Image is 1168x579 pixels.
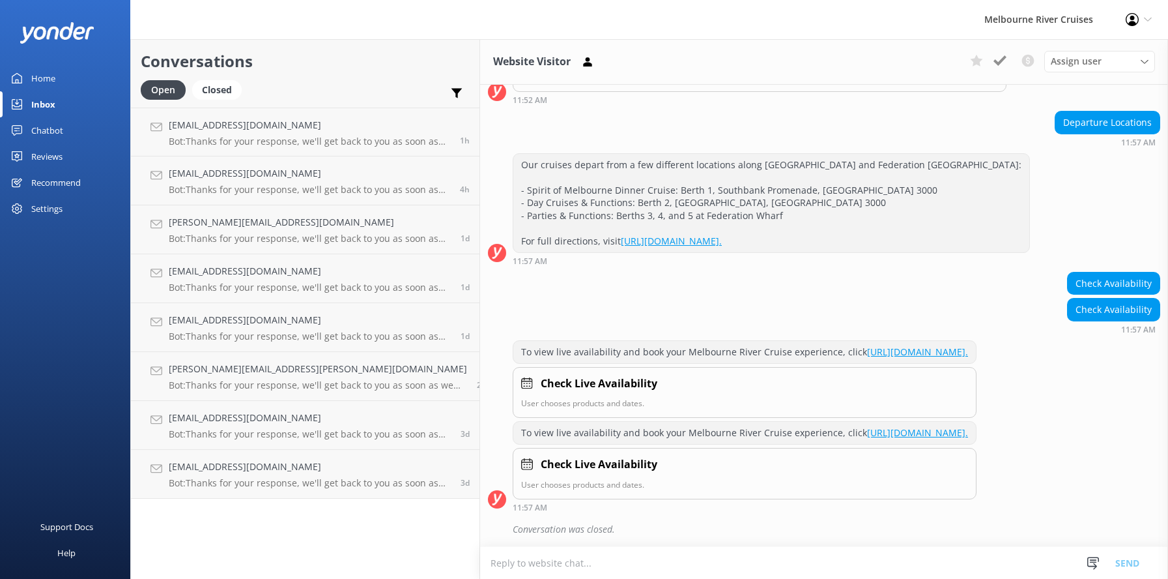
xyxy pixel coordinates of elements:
div: To view live availability and book your Melbourne River Cruise experience, click [513,422,976,444]
h4: [EMAIL_ADDRESS][DOMAIN_NAME] [169,411,451,425]
h2: Conversations [141,49,470,74]
p: User chooses products and dates. [521,397,968,409]
div: Recommend [31,170,81,196]
h4: [EMAIL_ADDRESS][DOMAIN_NAME] [169,264,451,278]
a: [EMAIL_ADDRESS][DOMAIN_NAME]Bot:Thanks for your response, we'll get back to you as soon as we can... [131,303,479,352]
div: Help [57,540,76,566]
h4: [EMAIL_ADDRESS][DOMAIN_NAME] [169,460,451,474]
p: Bot: Thanks for your response, we'll get back to you as soon as we can during opening hours. [169,331,451,342]
h4: Check Live Availability [541,456,657,473]
a: Closed [192,82,248,96]
h4: [EMAIL_ADDRESS][DOMAIN_NAME] [169,166,450,181]
img: yonder-white-logo.png [20,22,94,44]
div: Departure Locations [1055,111,1160,134]
p: Bot: Thanks for your response, we'll get back to you as soon as we can during opening hours. [169,428,451,440]
div: Support Docs [40,514,93,540]
span: Sep 29 2025 08:00am (UTC +10:00) Australia/Sydney [460,184,470,195]
span: Sep 28 2025 03:53am (UTC +10:00) Australia/Sydney [461,282,470,293]
strong: 11:52 AM [513,96,547,104]
a: [EMAIL_ADDRESS][DOMAIN_NAME]Bot:Thanks for your response, we'll get back to you as soon as we can... [131,401,479,450]
p: Bot: Thanks for your response, we'll get back to you as soon as we can during opening hours. [169,477,451,489]
div: Sep 29 2025 11:52am (UTC +10:00) Australia/Sydney [513,95,1006,104]
div: Check Availability [1068,273,1160,295]
div: Inbox [31,91,55,117]
span: Sep 27 2025 04:44pm (UTC +10:00) Australia/Sydney [461,331,470,342]
strong: 11:57 AM [1121,139,1156,147]
h4: [PERSON_NAME][EMAIL_ADDRESS][DOMAIN_NAME] [169,215,451,230]
div: Closed [192,80,242,100]
div: To view live availability and book your Melbourne River Cruise experience, click [513,341,976,363]
a: [EMAIL_ADDRESS][DOMAIN_NAME]Bot:Thanks for your response, we'll get back to you as soon as we can... [131,254,479,303]
strong: 11:57 AM [513,504,547,512]
a: [URL][DOMAIN_NAME]. [621,235,722,247]
strong: 11:57 AM [513,258,547,265]
a: [PERSON_NAME][EMAIL_ADDRESS][DOMAIN_NAME]Bot:Thanks for your response, we'll get back to you as s... [131,205,479,254]
h4: Check Live Availability [541,376,657,393]
h4: [EMAIL_ADDRESS][DOMAIN_NAME] [169,118,450,132]
div: Assign User [1044,51,1155,72]
h3: Website Visitor [493,53,571,70]
div: Settings [31,196,63,222]
div: Sep 29 2025 11:57am (UTC +10:00) Australia/Sydney [513,503,976,512]
span: Sep 29 2025 11:05am (UTC +10:00) Australia/Sydney [460,135,470,146]
p: User chooses products and dates. [521,479,968,491]
h4: [EMAIL_ADDRESS][DOMAIN_NAME] [169,313,451,327]
strong: 11:57 AM [1121,326,1156,334]
p: Bot: Thanks for your response, we'll get back to you as soon as we can during opening hours. [169,184,450,196]
a: [EMAIL_ADDRESS][DOMAIN_NAME]Bot:Thanks for your response, we'll get back to you as soon as we can... [131,156,479,205]
a: [URL][DOMAIN_NAME]. [867,426,968,439]
div: Conversation was closed. [513,518,1160,541]
div: Reviews [31,143,63,170]
div: Our cruises depart from a few different locations along [GEOGRAPHIC_DATA] and Federation [GEOGRAP... [513,154,1029,252]
a: [URL][DOMAIN_NAME]. [867,346,968,358]
h4: [PERSON_NAME][EMAIL_ADDRESS][PERSON_NAME][DOMAIN_NAME] [169,362,467,376]
span: Sep 26 2025 11:48am (UTC +10:00) Australia/Sydney [461,428,470,439]
a: [EMAIL_ADDRESS][DOMAIN_NAME]Bot:Thanks for your response, we'll get back to you as soon as we can... [131,108,479,156]
p: Bot: Thanks for your response, we'll get back to you as soon as we can during opening hours. [169,233,451,245]
a: Open [141,82,192,96]
p: Bot: Thanks for your response, we'll get back to you as soon as we can during opening hours. [169,282,451,293]
a: [EMAIL_ADDRESS][DOMAIN_NAME]Bot:Thanks for your response, we'll get back to you as soon as we can... [131,450,479,499]
span: Sep 26 2025 08:56am (UTC +10:00) Australia/Sydney [461,477,470,488]
div: Sep 29 2025 11:57am (UTC +10:00) Australia/Sydney [513,256,1030,265]
div: 2025-09-29T02:21:56.469 [488,518,1160,541]
div: Open [141,80,186,100]
a: [PERSON_NAME][EMAIL_ADDRESS][PERSON_NAME][DOMAIN_NAME]Bot:Thanks for your response, we'll get bac... [131,352,479,401]
div: Home [31,65,55,91]
div: Check Availability [1068,299,1160,321]
span: Sep 28 2025 10:52am (UTC +10:00) Australia/Sydney [461,233,470,244]
div: Sep 29 2025 11:57am (UTC +10:00) Australia/Sydney [1067,325,1160,334]
div: Chatbot [31,117,63,143]
div: Sep 29 2025 11:57am (UTC +10:00) Australia/Sydney [1055,138,1160,147]
p: Bot: Thanks for your response, we'll get back to you as soon as we can during opening hours. [169,379,467,391]
p: Bot: Thanks for your response, we'll get back to you as soon as we can during opening hours. [169,136,450,147]
span: Assign user [1051,54,1102,68]
span: Sep 26 2025 10:09pm (UTC +10:00) Australia/Sydney [477,379,486,391]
